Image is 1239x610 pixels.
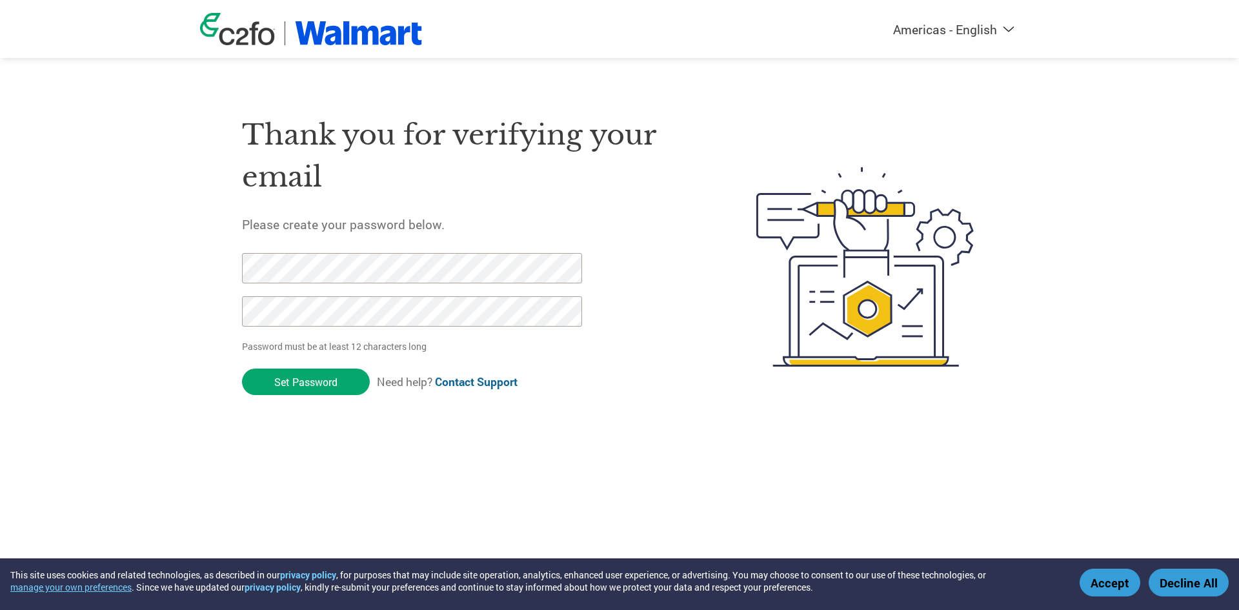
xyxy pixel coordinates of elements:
a: privacy policy [280,569,336,581]
h5: Please create your password below. [242,216,695,232]
a: Contact Support [435,374,518,389]
span: Need help? [377,374,518,389]
button: Accept [1080,569,1140,596]
p: Password must be at least 12 characters long [242,340,587,353]
h1: Thank you for verifying your email [242,114,695,198]
button: Decline All [1149,569,1229,596]
input: Set Password [242,369,370,395]
img: Walmart [295,21,422,45]
div: This site uses cookies and related technologies, as described in our , for purposes that may incl... [10,569,1061,593]
img: c2fo logo [200,13,275,45]
img: create-password [733,96,998,438]
a: privacy policy [245,581,301,593]
button: manage your own preferences [10,581,132,593]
